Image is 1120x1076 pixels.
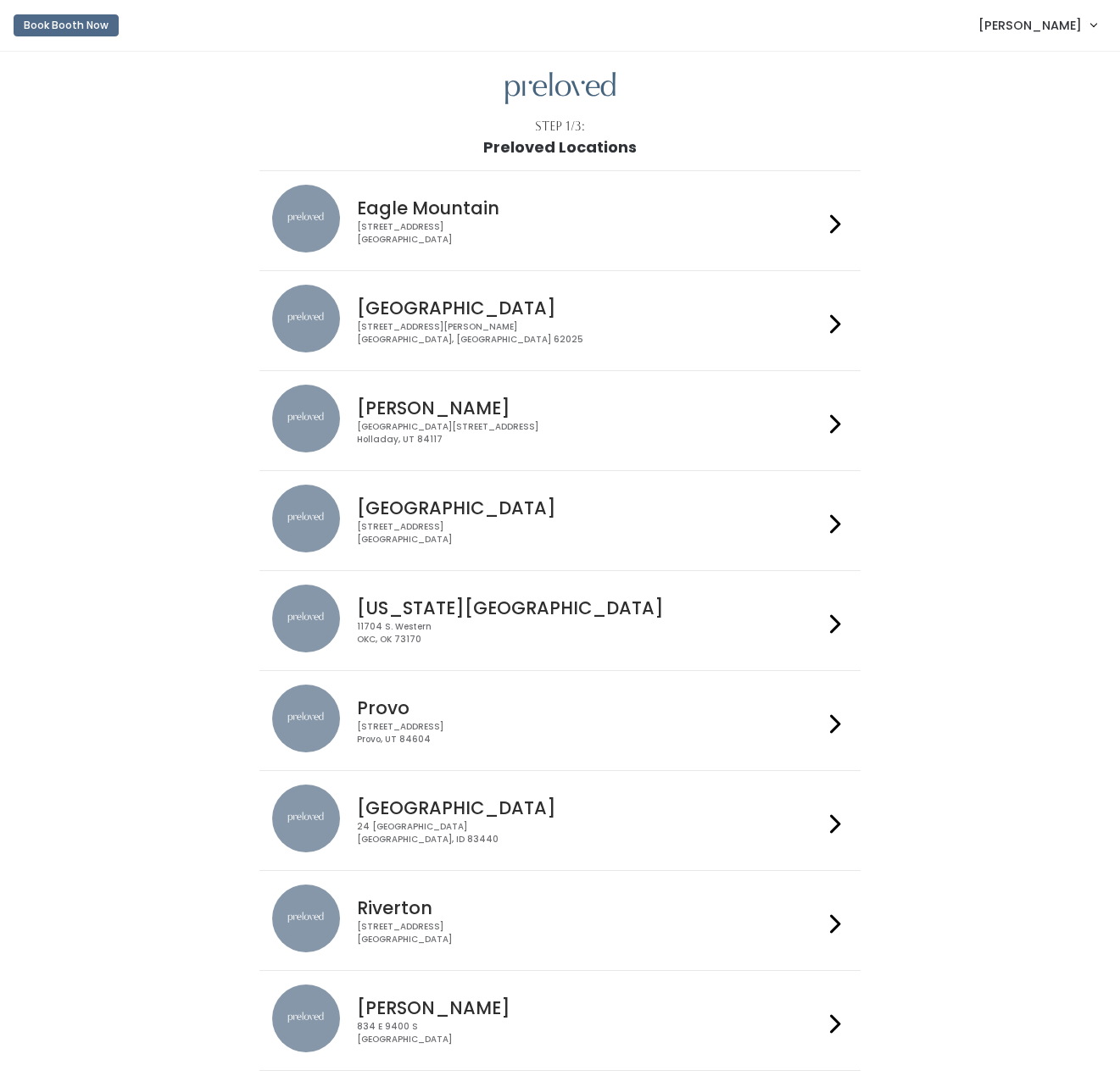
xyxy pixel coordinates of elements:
[272,285,848,357] a: preloved location [GEOGRAPHIC_DATA] [STREET_ADDRESS][PERSON_NAME][GEOGRAPHIC_DATA], [GEOGRAPHIC_D...
[357,221,823,246] div: [STREET_ADDRESS] [GEOGRAPHIC_DATA]
[357,498,823,518] h4: [GEOGRAPHIC_DATA]
[357,298,823,318] h4: [GEOGRAPHIC_DATA]
[978,16,1082,35] span: [PERSON_NAME]
[14,14,119,36] button: Book Booth Now
[535,118,585,136] div: Step 1/3:
[961,7,1113,43] a: [PERSON_NAME]
[272,785,848,857] a: preloved location [GEOGRAPHIC_DATA] 24 [GEOGRAPHIC_DATA][GEOGRAPHIC_DATA], ID 83440
[272,585,848,657] a: preloved location [US_STATE][GEOGRAPHIC_DATA] 11704 S. WesternOKC, OK 73170
[272,885,848,957] a: preloved location Riverton [STREET_ADDRESS][GEOGRAPHIC_DATA]
[272,984,340,1052] img: preloved location
[357,921,823,946] div: [STREET_ADDRESS] [GEOGRAPHIC_DATA]
[272,185,848,257] a: preloved location Eagle Mountain [STREET_ADDRESS][GEOGRAPHIC_DATA]
[272,185,340,252] img: preloved location
[272,685,340,752] img: preloved location
[357,898,823,918] h4: Riverton
[357,321,823,346] div: [STREET_ADDRESS][PERSON_NAME] [GEOGRAPHIC_DATA], [GEOGRAPHIC_DATA] 62025
[357,598,823,618] h4: [US_STATE][GEOGRAPHIC_DATA]
[272,585,340,652] img: preloved location
[272,385,848,457] a: preloved location [PERSON_NAME] [GEOGRAPHIC_DATA][STREET_ADDRESS]Holladay, UT 84117
[357,721,823,746] div: [STREET_ADDRESS] Provo, UT 84604
[272,785,340,852] img: preloved location
[357,798,823,818] h4: [GEOGRAPHIC_DATA]
[272,485,340,552] img: preloved location
[357,998,823,1018] h4: [PERSON_NAME]
[272,885,340,952] img: preloved location
[357,698,823,718] h4: Provo
[14,7,119,44] a: Book Booth Now
[272,685,848,757] a: preloved location Provo [STREET_ADDRESS]Provo, UT 84604
[272,485,848,557] a: preloved location [GEOGRAPHIC_DATA] [STREET_ADDRESS][GEOGRAPHIC_DATA]
[357,521,823,546] div: [STREET_ADDRESS] [GEOGRAPHIC_DATA]
[272,285,340,352] img: preloved location
[357,821,823,846] div: 24 [GEOGRAPHIC_DATA] [GEOGRAPHIC_DATA], ID 83440
[357,421,823,446] div: [GEOGRAPHIC_DATA][STREET_ADDRESS] Holladay, UT 84117
[272,385,340,452] img: preloved location
[357,198,823,218] h4: Eagle Mountain
[357,398,823,418] h4: [PERSON_NAME]
[505,72,616,105] img: preloved logo
[357,1021,823,1045] div: 834 E 9400 S [GEOGRAPHIC_DATA]
[357,621,823,646] div: 11704 S. Western OKC, OK 73170
[272,984,848,1057] a: preloved location [PERSON_NAME] 834 E 9400 S[GEOGRAPHIC_DATA]
[483,139,637,156] h1: Preloved Locations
